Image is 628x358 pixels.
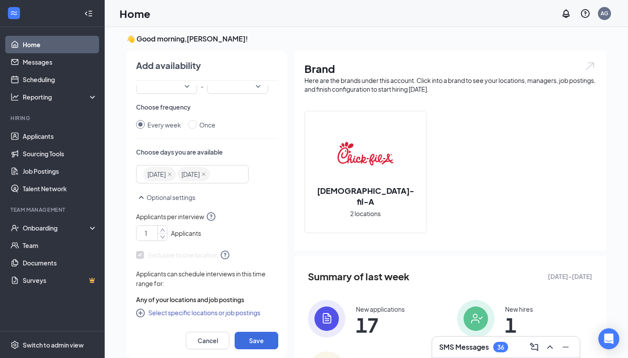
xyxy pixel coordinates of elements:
[23,254,97,272] a: Documents
[140,227,167,240] input: 1
[23,341,84,349] div: Switch to admin view
[23,272,97,289] a: SurveysCrown
[10,224,19,232] svg: UserCheck
[304,61,596,76] h1: Brand
[23,36,97,53] a: Home
[439,342,489,352] h3: SMS Messages
[136,59,201,72] h4: Add availability
[304,76,596,93] div: Here are the brands under this account. Click into a brand to see your locations, managers, job p...
[23,53,97,71] a: Messages
[505,305,533,313] div: New hires
[545,342,555,352] svg: ChevronUp
[181,168,200,181] span: [DATE]
[199,120,215,130] div: Once
[147,120,181,130] div: Every week
[497,344,504,351] div: 36
[201,78,204,94] p: -
[23,237,97,254] a: Team
[235,332,278,349] button: Save
[220,250,230,260] svg: QuestionInfo
[560,342,571,352] svg: Minimize
[23,93,98,101] div: Reporting
[305,185,426,207] h2: [DEMOGRAPHIC_DATA]-fil-A
[23,145,97,162] a: Sourcing Tools
[529,342,539,352] svg: ComposeMessage
[136,222,278,241] div: Applicants
[338,126,393,182] img: Chick-fil-A
[136,250,230,260] span: Exclusive to one location
[10,9,18,17] svg: WorkstreamLogo
[136,192,195,203] button: SmallChevronUpOptional settings
[157,226,167,233] span: Increase Value
[23,162,97,180] a: Job Postings
[147,168,166,181] span: [DATE]
[580,8,590,19] svg: QuestionInfo
[136,295,244,304] span: Any of your locations and job postings
[201,172,206,176] span: close
[186,332,229,349] button: Cancel
[160,234,165,240] span: down
[527,340,541,354] button: ComposeMessage
[136,192,147,203] svg: SmallChevronUp
[350,209,381,218] span: 2 locations
[543,340,557,354] button: ChevronUp
[136,307,260,318] button: CirclePlusSelect specific locations or job postings
[356,305,405,313] div: New applications
[23,71,97,88] a: Scheduling
[119,6,150,21] h1: Home
[23,180,97,197] a: Talent Network
[23,127,97,145] a: Applicants
[561,8,571,19] svg: Notifications
[598,328,619,349] div: Open Intercom Messenger
[136,148,278,156] p: Choose days you are available
[548,272,592,281] span: [DATE] - [DATE]
[136,103,278,111] p: Choose frequency
[601,10,608,17] div: AG
[10,206,96,213] div: Team Management
[206,211,216,222] svg: QuestionInfo
[167,172,172,176] span: close
[457,300,495,337] img: icon
[308,300,345,337] img: icon
[308,269,410,284] span: Summary of last week
[584,61,596,71] img: open.6027fd2a22e1237b5b06.svg
[157,233,167,241] span: Decrease Value
[356,317,405,333] span: 17
[84,9,93,18] svg: Collapse
[160,227,165,233] span: up
[10,93,19,101] svg: Analysis
[23,224,90,232] div: Onboarding
[505,317,533,333] span: 1
[559,340,573,354] button: Minimize
[136,270,266,287] span: Applicants can schedule interviews in this time range for:
[10,341,19,349] svg: Settings
[126,34,606,44] h3: 👋 Good morning, [PERSON_NAME] !
[136,309,147,319] svg: CirclePlus
[136,211,278,222] span: Applicants per interview
[10,114,96,122] div: Hiring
